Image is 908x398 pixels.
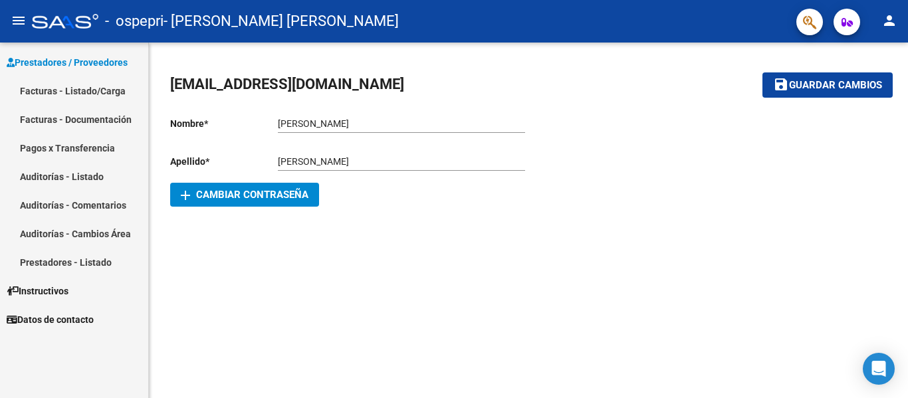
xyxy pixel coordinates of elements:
span: - [PERSON_NAME] [PERSON_NAME] [164,7,399,36]
button: Guardar cambios [762,72,893,97]
mat-icon: save [773,76,789,92]
span: Prestadores / Proveedores [7,55,128,70]
mat-icon: menu [11,13,27,29]
span: - ospepri [105,7,164,36]
span: Datos de contacto [7,312,94,327]
span: [EMAIL_ADDRESS][DOMAIN_NAME] [170,76,404,92]
button: Cambiar Contraseña [170,183,319,207]
span: Instructivos [7,284,68,298]
p: Nombre [170,116,278,131]
div: Open Intercom Messenger [863,353,895,385]
span: Guardar cambios [789,80,882,92]
span: Cambiar Contraseña [181,189,308,201]
mat-icon: person [881,13,897,29]
p: Apellido [170,154,278,169]
mat-icon: add [177,187,193,203]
